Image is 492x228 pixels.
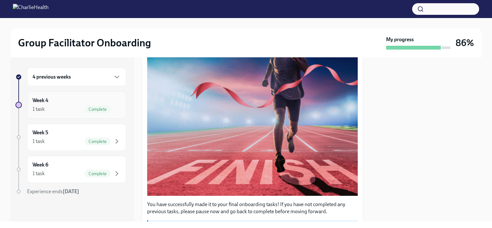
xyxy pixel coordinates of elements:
[33,138,45,145] div: 1 task
[63,188,79,195] strong: [DATE]
[147,55,358,196] button: Zoom image
[15,91,126,119] a: Week 41 taskComplete
[386,36,414,43] strong: My progress
[456,37,474,49] h3: 86%
[33,129,48,136] h6: Week 5
[33,73,71,81] h6: 4 previous weeks
[27,188,79,195] span: Experience ends
[15,124,126,151] a: Week 51 taskComplete
[85,107,110,112] span: Complete
[33,161,48,168] h6: Week 6
[33,106,45,113] div: 1 task
[85,171,110,176] span: Complete
[18,36,151,49] h2: Group Facilitator Onboarding
[15,156,126,183] a: Week 61 taskComplete
[147,201,358,215] p: You have successfully made it to your final onboarding tasks! If you have not completed any previ...
[27,68,126,86] div: 4 previous weeks
[33,97,48,104] h6: Week 4
[85,139,110,144] span: Complete
[33,170,45,177] div: 1 task
[13,4,49,14] img: CharlieHealth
